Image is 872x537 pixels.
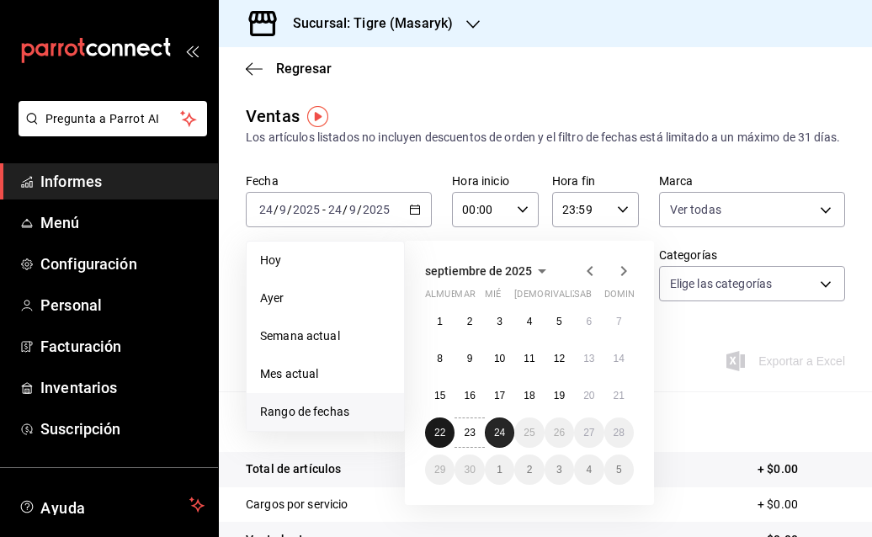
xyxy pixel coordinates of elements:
[246,174,279,188] font: Fecha
[467,353,473,364] abbr: 9 de septiembre de 2025
[260,367,318,380] font: Mes actual
[425,264,532,278] font: septiembre de 2025
[604,289,645,300] font: dominio
[258,203,274,216] input: --
[545,343,574,374] button: 12 de septiembre de 2025
[40,173,102,190] font: Informes
[514,343,544,374] button: 11 de septiembre de 2025
[556,464,562,476] font: 3
[425,261,552,281] button: septiembre de 2025
[614,390,625,401] font: 21
[497,464,502,476] font: 1
[437,353,443,364] font: 8
[614,427,625,439] font: 28
[425,289,475,300] font: almuerzo
[586,316,592,327] abbr: 6 de septiembre de 2025
[437,353,443,364] abbr: 8 de septiembre de 2025
[556,316,562,327] abbr: 5 de septiembre de 2025
[497,316,502,327] abbr: 3 de septiembre de 2025
[464,427,475,439] font: 23
[604,289,645,306] abbr: domingo
[604,306,634,337] button: 7 de septiembre de 2025
[425,455,455,485] button: 29 de septiembre de 2025
[464,427,475,439] abbr: 23 de septiembre de 2025
[362,203,391,216] input: ----
[524,353,534,364] font: 11
[455,455,484,485] button: 30 de septiembre de 2025
[583,390,594,401] font: 20
[464,390,475,401] font: 16
[246,462,341,476] font: Total de artículos
[514,306,544,337] button: 4 de septiembre de 2025
[583,353,594,364] abbr: 13 de septiembre de 2025
[260,253,281,267] font: Hoy
[524,427,534,439] abbr: 25 de septiembre de 2025
[583,427,594,439] font: 27
[604,380,634,411] button: 21 de septiembre de 2025
[40,338,121,355] font: Facturación
[425,380,455,411] button: 15 de septiembre de 2025
[260,291,284,305] font: Ayer
[554,390,565,401] abbr: 19 de septiembre de 2025
[434,464,445,476] font: 29
[574,380,603,411] button: 20 de septiembre de 2025
[437,316,443,327] font: 1
[485,417,514,448] button: 24 de septiembre de 2025
[614,353,625,364] abbr: 14 de septiembre de 2025
[455,289,475,306] abbr: martes
[583,427,594,439] abbr: 27 de septiembre de 2025
[425,289,475,306] abbr: lunes
[185,44,199,57] button: abrir_cajón_menú
[586,464,592,476] font: 4
[524,390,534,401] abbr: 18 de septiembre de 2025
[455,343,484,374] button: 9 de septiembre de 2025
[586,316,592,327] font: 6
[574,289,592,306] abbr: sábado
[327,203,343,216] input: --
[485,343,514,374] button: 10 de septiembre de 2025
[40,379,117,396] font: Inventarios
[343,203,348,216] font: /
[307,106,328,127] img: Marcador de información sobre herramientas
[485,289,501,306] abbr: miércoles
[287,203,292,216] font: /
[527,316,533,327] abbr: 4 de septiembre de 2025
[670,203,721,216] font: Ver todas
[452,174,508,188] font: Hora inicio
[260,405,349,418] font: Rango de fechas
[40,255,137,273] font: Configuración
[260,329,340,343] font: Semana actual
[616,316,622,327] font: 7
[467,316,473,327] abbr: 2 de septiembre de 2025
[574,306,603,337] button: 6 de septiembre de 2025
[455,417,484,448] button: 23 de septiembre de 2025
[494,390,505,401] abbr: 17 de septiembre de 2025
[604,417,634,448] button: 28 de septiembre de 2025
[467,353,473,364] font: 9
[554,390,565,401] font: 19
[497,464,502,476] abbr: 1 de octubre de 2025
[455,289,475,300] font: mar
[494,353,505,364] font: 10
[524,390,534,401] font: 18
[670,277,773,290] font: Elige las categorías
[556,464,562,476] abbr: 3 de octubre de 2025
[274,203,279,216] font: /
[455,306,484,337] button: 2 de septiembre de 2025
[527,316,533,327] font: 4
[434,427,445,439] font: 22
[554,427,565,439] abbr: 26 de septiembre de 2025
[293,15,453,31] font: Sucursal: Tigre (Masaryk)
[322,203,326,216] font: -
[434,390,445,401] abbr: 15 de septiembre de 2025
[574,417,603,448] button: 27 de septiembre de 2025
[434,427,445,439] abbr: 22 de septiembre de 2025
[545,306,574,337] button: 5 de septiembre de 2025
[246,106,300,126] font: Ventas
[604,455,634,485] button: 5 de octubre de 2025
[552,174,595,188] font: Hora fin
[437,316,443,327] abbr: 1 de septiembre de 2025
[246,130,840,144] font: Los artículos listados no incluyen descuentos de orden y el filtro de fechas está limitado a un m...
[494,427,505,439] font: 24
